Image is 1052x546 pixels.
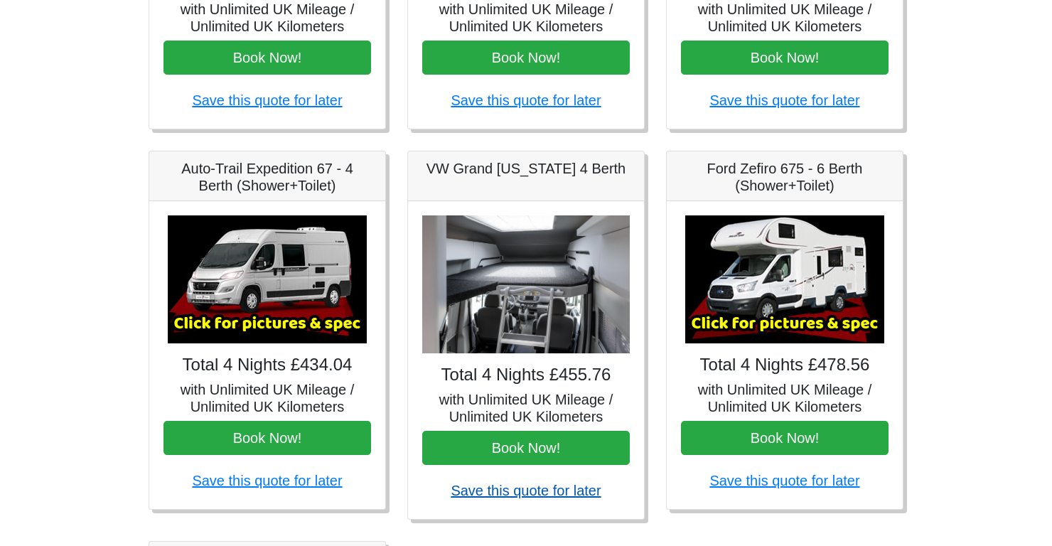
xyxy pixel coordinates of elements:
h4: Total 4 Nights £455.76 [422,365,630,385]
h5: Auto-Trail Expedition 67 - 4 Berth (Shower+Toilet) [163,160,371,194]
button: Book Now! [163,421,371,455]
a: Save this quote for later [192,92,342,108]
h5: with Unlimited UK Mileage / Unlimited UK Kilometers [422,1,630,35]
h4: Total 4 Nights £434.04 [163,355,371,375]
button: Book Now! [163,41,371,75]
h5: with Unlimited UK Mileage / Unlimited UK Kilometers [422,391,630,425]
a: Save this quote for later [451,92,601,108]
h5: with Unlimited UK Mileage / Unlimited UK Kilometers [163,381,371,415]
h5: with Unlimited UK Mileage / Unlimited UK Kilometers [163,1,371,35]
h4: Total 4 Nights £478.56 [681,355,889,375]
button: Book Now! [422,431,630,465]
a: Save this quote for later [709,473,859,488]
img: Ford Zefiro 675 - 6 Berth (Shower+Toilet) [685,215,884,343]
h5: with Unlimited UK Mileage / Unlimited UK Kilometers [681,381,889,415]
h5: Ford Zefiro 675 - 6 Berth (Shower+Toilet) [681,160,889,194]
a: Save this quote for later [451,483,601,498]
img: Auto-Trail Expedition 67 - 4 Berth (Shower+Toilet) [168,215,367,343]
button: Book Now! [422,41,630,75]
h5: VW Grand [US_STATE] 4 Berth [422,160,630,177]
button: Book Now! [681,421,889,455]
h5: with Unlimited UK Mileage / Unlimited UK Kilometers [681,1,889,35]
a: Save this quote for later [709,92,859,108]
button: Book Now! [681,41,889,75]
img: VW Grand California 4 Berth [422,215,630,354]
a: Save this quote for later [192,473,342,488]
